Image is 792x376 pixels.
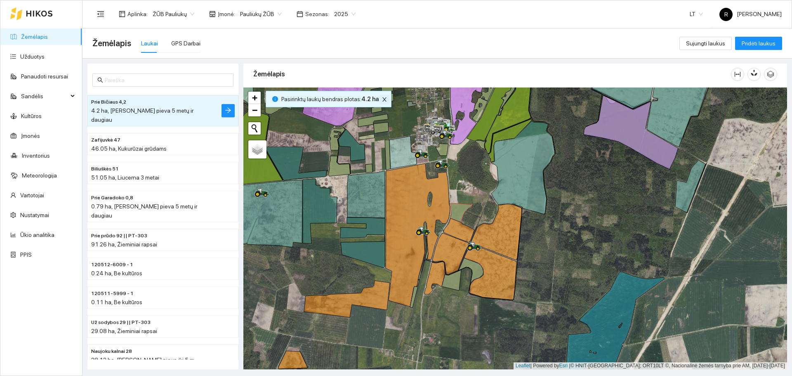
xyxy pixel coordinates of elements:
[559,363,568,369] a: Esri
[20,232,54,238] a: Ūkio analitika
[91,136,120,144] span: Zafijuvkė 47
[92,6,109,22] button: menu-fold
[248,140,266,158] a: Layers
[20,251,32,258] a: PPIS
[240,8,282,20] span: Pauliukų ŽŪB
[20,192,44,199] a: Vartotojai
[719,11,782,17] span: [PERSON_NAME]
[91,107,193,123] span: 4.2 ha, [PERSON_NAME] pieva 5 metų ir daugiau
[742,39,775,48] span: Pridėti laukus
[731,71,744,78] span: column-width
[97,77,103,83] span: search
[380,97,389,102] span: close
[91,174,159,181] span: 51.05 ha, Liucerna 3 metai
[22,152,50,159] a: Inventorius
[305,9,329,19] span: Sezonas :
[91,261,133,269] span: 120512-6009 - 1
[21,113,42,119] a: Kultūros
[218,9,235,19] span: Įmonė :
[22,172,57,179] a: Meteorologija
[21,73,68,80] a: Panaudoti resursai
[119,11,125,17] span: layout
[91,241,157,248] span: 91.26 ha, Žieminiai rapsai
[281,95,379,104] span: Pasirinktų laukų bendras plotas :
[91,194,133,202] span: Prie Garadoko 0,8
[724,8,728,21] span: R
[97,10,104,18] span: menu-fold
[690,8,703,20] span: LT
[569,363,570,369] span: |
[91,203,197,219] span: 0.79 ha, [PERSON_NAME] pieva 5 metų ir daugiau
[679,37,732,50] button: Sujungti laukus
[248,104,261,116] a: Zoom out
[735,40,782,47] a: Pridėti laukus
[514,362,787,369] div: | Powered by © HNIT-[GEOGRAPHIC_DATA]; ORT10LT ©, Nacionalinė žemės tarnyba prie AM, [DATE]-[DATE]
[91,270,142,277] span: 0.24 ha, Be kultūros
[21,33,48,40] a: Žemėlapis
[225,107,231,115] span: arrow-right
[91,319,151,326] span: Už sodybos 29 || PT-303
[379,95,389,104] button: close
[141,39,158,48] div: Laukai
[91,299,142,305] span: 0.11 ha, Be kultūros
[222,104,235,117] button: arrow-right
[248,122,261,135] button: Initiate a new search
[253,62,731,86] div: Žemėlapis
[516,363,530,369] a: Leaflet
[297,11,303,17] span: calendar
[686,39,725,48] span: Sujungti laukus
[252,92,257,103] span: +
[91,348,132,355] span: Naujoku kalnai 28
[272,96,278,102] span: info-circle
[252,105,257,115] span: −
[91,328,157,334] span: 29.08 ha, Žieminiai rapsai
[91,232,147,240] span: Prie prūdo 92 || PT-303
[731,68,744,81] button: column-width
[91,98,126,106] span: Prie Bičiaus 4,2
[91,165,119,173] span: Biliuškės 51
[153,8,194,20] span: ŽŪB Pauliukų
[679,40,732,47] a: Sujungti laukus
[248,92,261,104] a: Zoom in
[21,88,68,104] span: Sandėlis
[91,357,196,363] span: 28.12 ha, [PERSON_NAME] pieva iki 5 m.
[171,39,200,48] div: GPS Darbai
[735,37,782,50] button: Pridėti laukus
[334,8,356,20] span: 2025
[361,96,379,102] b: 4.2 ha
[91,145,167,152] span: 46.05 ha, Kukurūzai grūdams
[209,11,216,17] span: shop
[92,37,131,50] span: Žemėlapis
[20,212,49,218] a: Nustatymai
[20,53,45,60] a: Užduotys
[105,76,229,85] input: Paieška
[21,132,40,139] a: Įmonės
[91,290,134,298] span: 120511-5999 - 1
[127,9,148,19] span: Aplinka :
